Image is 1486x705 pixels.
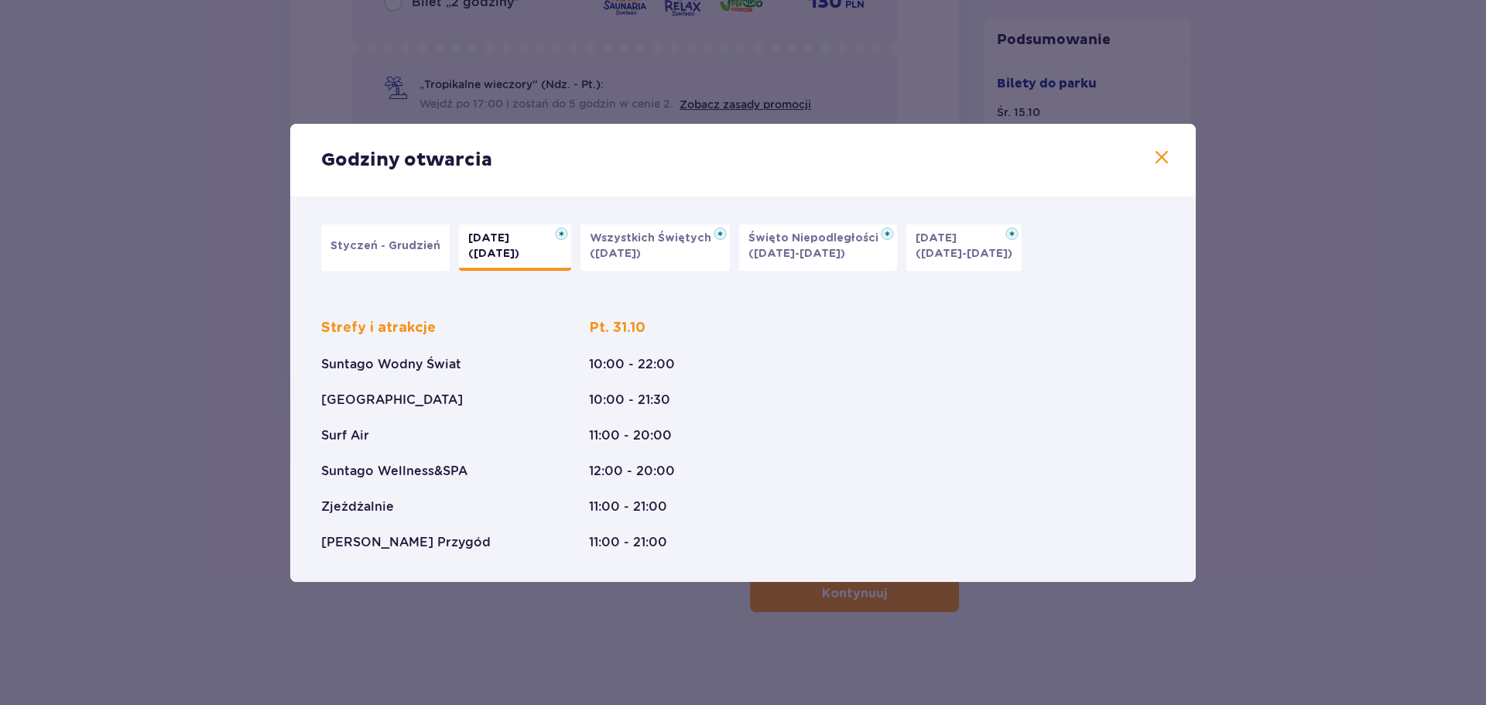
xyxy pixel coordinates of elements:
[590,246,641,262] p: ([DATE])
[580,224,730,271] button: Wszystkich Świętych([DATE])
[589,319,645,337] p: Pt. 31.10
[321,427,369,444] p: Surf Air
[589,463,675,480] p: 12:00 - 20:00
[589,498,667,515] p: 11:00 - 21:00
[906,224,1022,271] button: [DATE]([DATE]-[DATE])
[459,224,571,271] button: [DATE]([DATE])
[321,149,492,172] p: Godziny otwarcia
[330,238,440,254] p: Styczeń - Grudzień
[321,356,461,373] p: Suntago Wodny Świat
[748,231,888,246] p: Święto Niepodległości
[321,319,436,337] p: Strefy i atrakcje
[589,392,670,409] p: 10:00 - 21:30
[321,224,450,271] button: Styczeń - Grudzień
[321,463,467,480] p: Suntago Wellness&SPA
[468,231,519,246] p: [DATE]
[321,392,463,409] p: [GEOGRAPHIC_DATA]
[590,231,721,246] p: Wszystkich Świętych
[589,356,675,373] p: 10:00 - 22:00
[916,231,966,246] p: [DATE]
[589,534,667,551] p: 11:00 - 21:00
[739,224,897,271] button: Święto Niepodległości([DATE]-[DATE])
[468,246,519,262] p: ([DATE])
[321,534,491,551] p: [PERSON_NAME] Przygód
[748,246,845,262] p: ([DATE]-[DATE])
[589,427,672,444] p: 11:00 - 20:00
[321,498,394,515] p: Zjeżdżalnie
[916,246,1012,262] p: ([DATE]-[DATE])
